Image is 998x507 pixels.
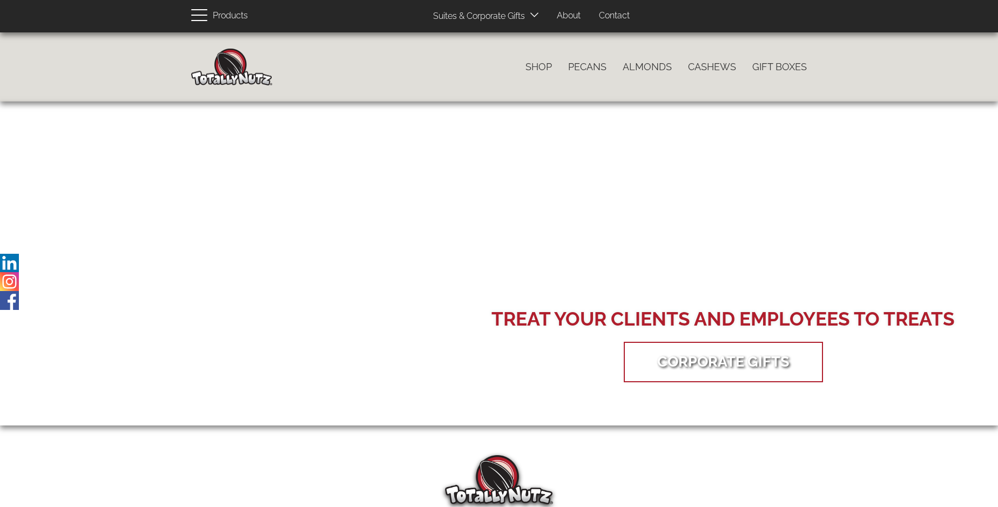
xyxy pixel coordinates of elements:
[445,455,553,504] img: Totally Nutz Logo
[425,6,528,27] a: Suites & Corporate Gifts
[591,5,638,26] a: Contact
[213,8,248,24] span: Products
[680,56,744,78] a: Cashews
[744,56,815,78] a: Gift Boxes
[641,344,806,378] a: Corporate Gifts
[491,306,955,333] div: Treat your Clients and Employees to Treats
[549,5,589,26] a: About
[191,49,272,85] img: Home
[560,56,615,78] a: Pecans
[517,56,560,78] a: Shop
[615,56,680,78] a: Almonds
